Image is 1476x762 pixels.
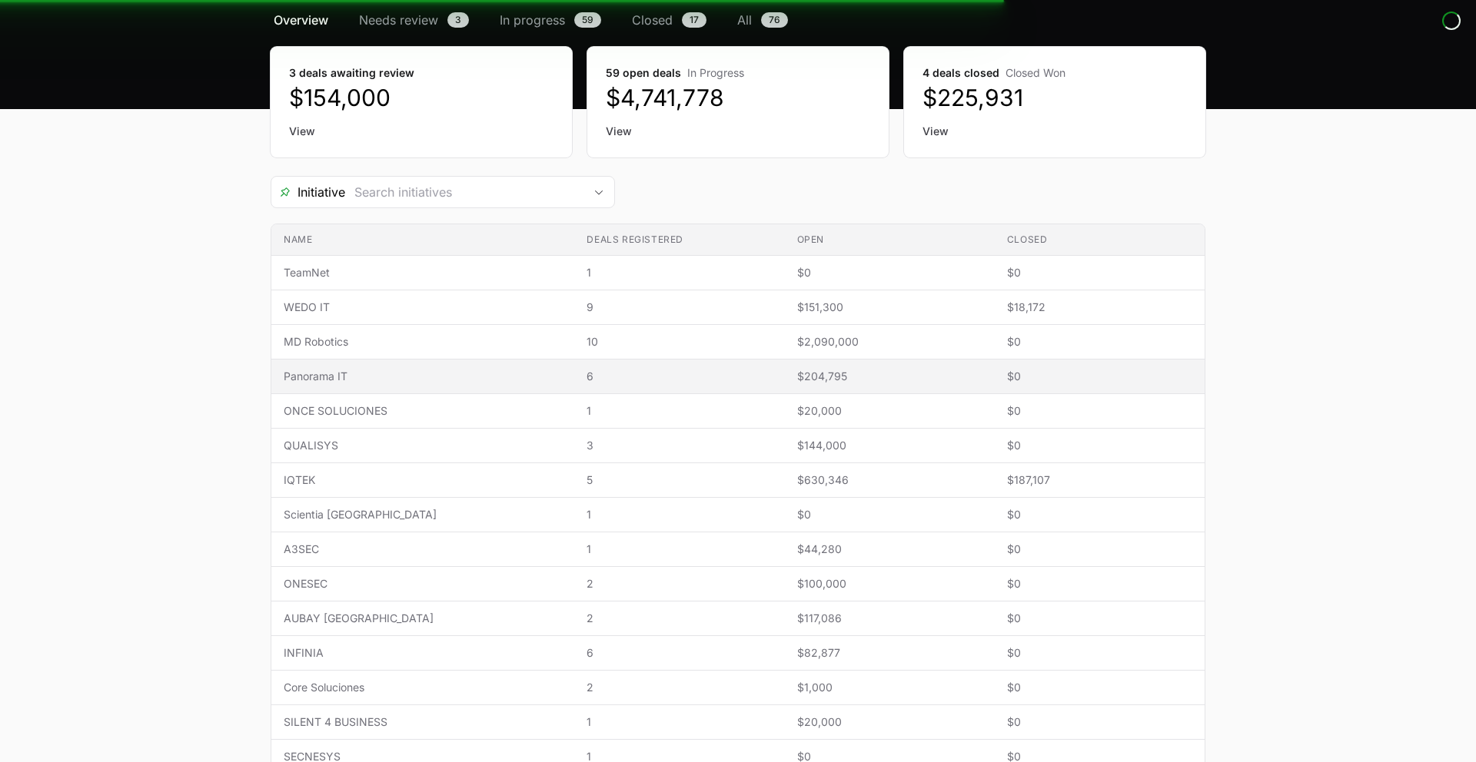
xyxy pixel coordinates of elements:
[1007,438,1192,453] span: $0
[797,334,982,350] span: $2,090,000
[995,224,1205,256] th: Closed
[587,472,772,488] span: 5
[797,680,982,695] span: $1,000
[284,438,562,453] span: QUALISYS
[737,11,752,29] span: All
[1007,403,1192,419] span: $0
[1007,576,1192,591] span: $0
[1006,66,1065,79] span: Closed Won
[1007,300,1192,315] span: $18,172
[587,680,772,695] span: 2
[606,84,870,111] dd: $4,741,778
[284,369,562,384] span: Panorama IT
[1007,472,1192,488] span: $187,107
[587,507,772,522] span: 1
[797,542,982,557] span: $44,280
[284,645,562,661] span: INFINIA
[1007,611,1192,626] span: $0
[271,11,1205,29] nav: Deals navigation
[284,334,562,350] span: MD Robotics
[687,66,744,79] span: In Progress
[574,12,601,28] span: 59
[284,507,562,522] span: Scientia [GEOGRAPHIC_DATA]
[284,542,562,557] span: A3SEC
[587,334,772,350] span: 10
[797,611,982,626] span: $117,086
[922,124,1187,139] a: View
[500,11,565,29] span: In progress
[785,224,995,256] th: Open
[629,11,710,29] a: Closed17
[797,714,982,730] span: $20,000
[734,11,791,29] a: All76
[606,124,870,139] a: View
[1007,714,1192,730] span: $0
[797,265,982,280] span: $0
[359,11,438,29] span: Needs review
[284,300,562,315] span: WEDO IT
[797,507,982,522] span: $0
[574,224,784,256] th: Deals registered
[284,680,562,695] span: Core Soluciones
[682,12,706,28] span: 17
[606,65,870,81] dt: 59 open deals
[587,542,772,557] span: 1
[1007,369,1192,384] span: $0
[797,438,982,453] span: $144,000
[284,472,562,488] span: IQTEK
[583,177,614,207] div: Open
[797,645,982,661] span: $82,877
[1007,542,1192,557] span: $0
[587,611,772,626] span: 2
[274,11,328,29] span: Overview
[922,84,1187,111] dd: $225,931
[797,300,982,315] span: $151,300
[284,611,562,626] span: AUBAY [GEOGRAPHIC_DATA]
[289,124,553,139] a: View
[284,714,562,730] span: SILENT 4 BUSINESS
[922,65,1187,81] dt: 4 deals closed
[797,369,982,384] span: $204,795
[447,12,469,28] span: 3
[1007,645,1192,661] span: $0
[289,84,553,111] dd: $154,000
[1007,680,1192,695] span: $0
[797,403,982,419] span: $20,000
[1007,507,1192,522] span: $0
[284,403,562,419] span: ONCE SOLUCIONES
[761,12,788,28] span: 76
[587,645,772,661] span: 6
[1007,265,1192,280] span: $0
[345,177,583,207] input: Search initiatives
[271,224,574,256] th: Name
[587,438,772,453] span: 3
[587,714,772,730] span: 1
[284,265,562,280] span: TeamNet
[587,369,772,384] span: 6
[797,576,982,591] span: $100,000
[356,11,472,29] a: Needs review3
[289,65,553,81] dt: 3 deals awaiting review
[587,300,772,315] span: 9
[587,576,772,591] span: 2
[587,403,772,419] span: 1
[587,265,772,280] span: 1
[271,183,345,201] span: Initiative
[284,576,562,591] span: ONESEC
[1007,334,1192,350] span: $0
[797,472,982,488] span: $630,346
[632,11,673,29] span: Closed
[271,11,331,29] a: Overview
[497,11,604,29] a: In progress59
